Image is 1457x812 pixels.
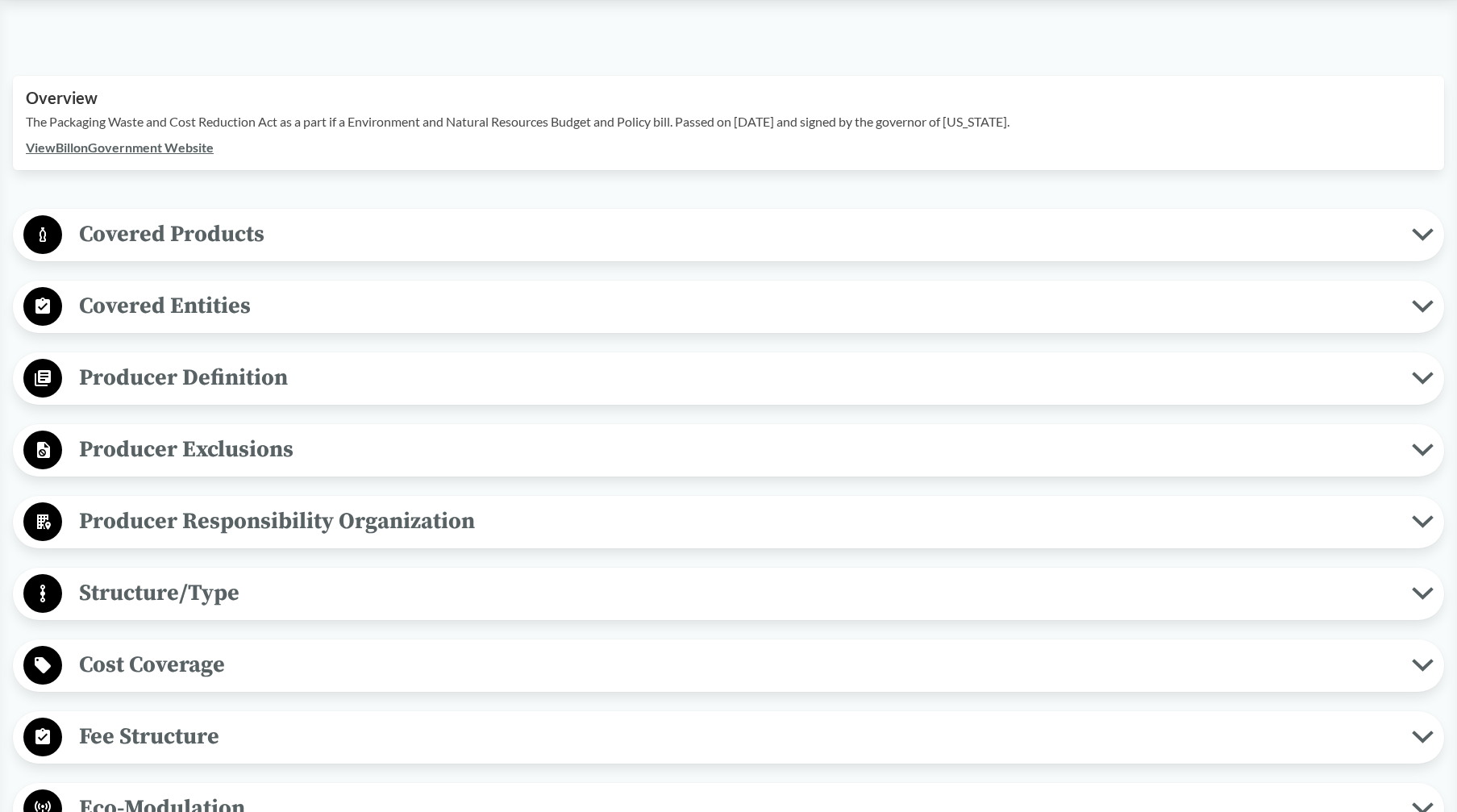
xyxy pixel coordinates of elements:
button: Producer Definition [19,358,1438,399]
p: The Packaging Waste and Cost Reduction Act as a part if a Environment and Natural Resources Budge... [26,112,1431,131]
button: Covered Products [19,214,1438,256]
span: Covered Entities [62,288,1412,324]
button: Structure/Type [19,573,1438,614]
span: Cost Coverage [62,647,1412,683]
span: Producer Exclusions [62,431,1412,468]
h2: Overview [26,89,1431,107]
button: Producer Responsibility Organization [19,502,1438,543]
span: Fee Structure [62,718,1412,755]
span: Producer Responsibility Organization [62,503,1412,539]
a: ViewBillonGovernment Website [26,139,214,155]
span: Structure/Type [62,575,1412,611]
button: Covered Entities [19,286,1438,327]
button: Cost Coverage [19,645,1438,686]
button: Producer Exclusions [19,430,1438,471]
span: Covered Products [62,216,1412,252]
button: Fee Structure [19,717,1438,758]
span: Producer Definition [62,360,1412,396]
